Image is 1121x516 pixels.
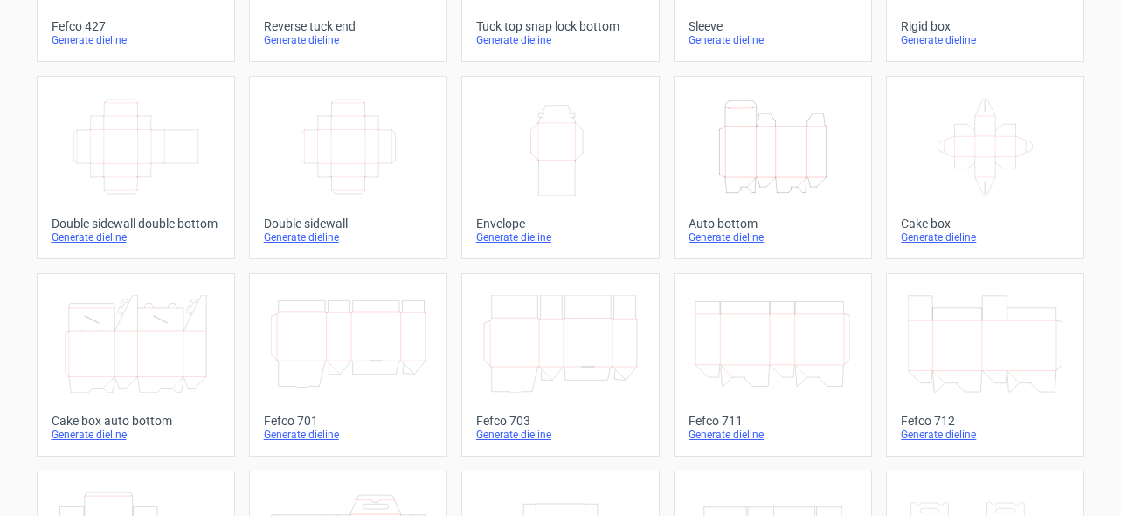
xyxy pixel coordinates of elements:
[52,414,220,428] div: Cake box auto bottom
[264,414,432,428] div: Fefco 701
[476,19,645,33] div: Tuck top snap lock bottom
[689,230,857,244] div: Generate dieline
[461,76,660,259] a: EnvelopeGenerate dieline
[37,76,235,259] a: Double sidewall double bottomGenerate dieline
[886,273,1084,457] a: Fefco 712Generate dieline
[52,217,220,230] div: Double sidewall double bottom
[689,414,857,428] div: Fefco 711
[52,33,220,47] div: Generate dieline
[674,273,872,457] a: Fefco 711Generate dieline
[689,19,857,33] div: Sleeve
[901,428,1069,442] div: Generate dieline
[689,33,857,47] div: Generate dieline
[476,414,645,428] div: Fefco 703
[249,273,447,457] a: Fefco 701Generate dieline
[476,33,645,47] div: Generate dieline
[689,428,857,442] div: Generate dieline
[461,273,660,457] a: Fefco 703Generate dieline
[264,217,432,230] div: Double sidewall
[52,230,220,244] div: Generate dieline
[901,217,1069,230] div: Cake box
[901,33,1069,47] div: Generate dieline
[264,428,432,442] div: Generate dieline
[264,230,432,244] div: Generate dieline
[901,414,1069,428] div: Fefco 712
[901,230,1069,244] div: Generate dieline
[689,217,857,230] div: Auto bottom
[476,217,645,230] div: Envelope
[476,230,645,244] div: Generate dieline
[52,19,220,33] div: Fefco 427
[476,428,645,442] div: Generate dieline
[674,76,872,259] a: Auto bottomGenerate dieline
[886,76,1084,259] a: Cake boxGenerate dieline
[249,76,447,259] a: Double sidewallGenerate dieline
[264,33,432,47] div: Generate dieline
[264,19,432,33] div: Reverse tuck end
[901,19,1069,33] div: Rigid box
[37,273,235,457] a: Cake box auto bottomGenerate dieline
[52,428,220,442] div: Generate dieline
